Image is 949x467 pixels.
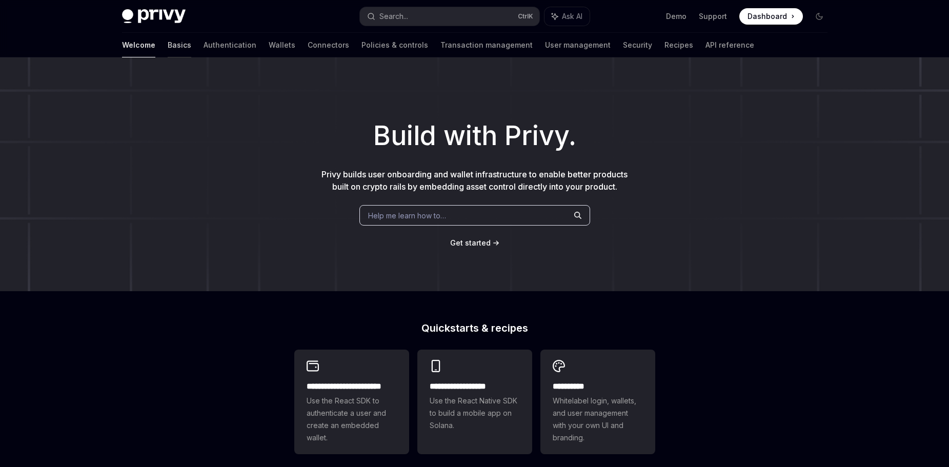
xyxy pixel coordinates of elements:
[321,169,628,192] span: Privy builds user onboarding and wallet infrastructure to enable better products built on crypto ...
[553,395,643,444] span: Whitelabel login, wallets, and user management with your own UI and branding.
[417,350,532,454] a: **** **** **** ***Use the React Native SDK to build a mobile app on Solana.
[269,33,295,57] a: Wallets
[308,33,349,57] a: Connectors
[379,10,408,23] div: Search...
[450,238,491,248] a: Get started
[562,11,582,22] span: Ask AI
[440,33,533,57] a: Transaction management
[122,9,186,24] img: dark logo
[518,12,533,21] span: Ctrl K
[430,395,520,432] span: Use the React Native SDK to build a mobile app on Solana.
[294,323,655,333] h2: Quickstarts & recipes
[544,7,590,26] button: Ask AI
[705,33,754,57] a: API reference
[368,210,446,221] span: Help me learn how to…
[623,33,652,57] a: Security
[450,238,491,247] span: Get started
[666,11,686,22] a: Demo
[204,33,256,57] a: Authentication
[307,395,397,444] span: Use the React SDK to authenticate a user and create an embedded wallet.
[360,7,539,26] button: Search...CtrlK
[748,11,787,22] span: Dashboard
[811,8,827,25] button: Toggle dark mode
[699,11,727,22] a: Support
[361,33,428,57] a: Policies & controls
[540,350,655,454] a: **** *****Whitelabel login, wallets, and user management with your own UI and branding.
[545,33,611,57] a: User management
[664,33,693,57] a: Recipes
[739,8,803,25] a: Dashboard
[122,33,155,57] a: Welcome
[16,116,933,156] h1: Build with Privy.
[168,33,191,57] a: Basics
